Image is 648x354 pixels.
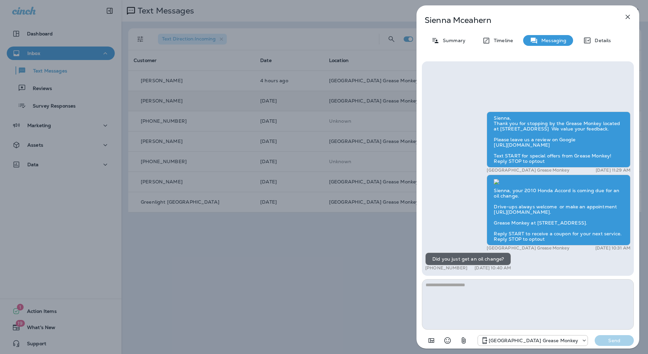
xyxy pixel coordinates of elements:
[439,38,465,43] p: Summary
[425,16,609,25] p: Sienna Mceahern
[487,245,569,251] p: [GEOGRAPHIC_DATA] Grease Monkey
[487,168,569,173] p: [GEOGRAPHIC_DATA] Grease Monkey
[425,334,438,347] button: Add in a premade template
[487,112,630,168] div: Sienna, Thank you for stopping by the Grease Monkey located at [STREET_ADDRESS] We value your fee...
[591,38,611,43] p: Details
[425,265,467,271] p: [PHONE_NUMBER]
[475,265,511,271] p: [DATE] 10:40 AM
[487,175,630,245] div: Sienna, your 2010 Honda Accord is coming due for an oil change. Drive-ups always welcome or make ...
[425,253,511,265] div: Did you just get an oil change?
[478,336,588,345] div: +1 (303) 371-7272
[596,168,630,173] p: [DATE] 11:29 AM
[494,179,499,184] img: twilio-download
[489,338,578,343] p: [GEOGRAPHIC_DATA] Grease Monkey
[595,245,630,251] p: [DATE] 10:31 AM
[441,334,454,347] button: Select an emoji
[538,38,566,43] p: Messaging
[490,38,513,43] p: Timeline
